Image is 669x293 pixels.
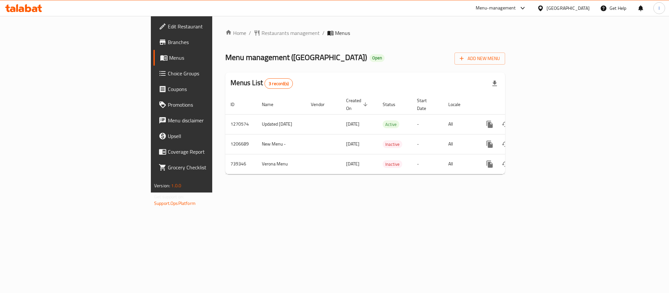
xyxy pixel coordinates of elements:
span: Inactive [383,161,402,168]
button: Change Status [498,116,513,132]
span: [DATE] [346,120,359,128]
a: Promotions [153,97,263,113]
button: Change Status [498,156,513,172]
span: Add New Menu [460,54,500,63]
button: more [482,156,498,172]
li: / [322,29,325,37]
span: Menu management ( [GEOGRAPHIC_DATA] ) [225,50,367,65]
span: Name [262,100,282,108]
td: - [412,114,443,134]
button: more [482,116,498,132]
td: All [443,134,477,154]
span: Status [383,100,404,108]
h2: Menus List [231,78,293,89]
span: Menus [335,29,350,37]
a: Branches [153,34,263,50]
button: Add New Menu [454,53,505,65]
a: Coverage Report [153,144,263,160]
td: All [443,114,477,134]
nav: breadcrumb [225,29,505,37]
td: - [412,134,443,154]
div: Open [370,54,385,62]
a: Menus [153,50,263,66]
span: Coverage Report [168,148,257,156]
div: Export file [487,76,502,91]
span: [DATE] [346,160,359,168]
button: more [482,136,498,152]
span: Vendor [311,100,333,108]
td: All [443,154,477,174]
span: Menu disclaimer [168,116,257,124]
span: Menus [169,54,257,62]
a: Choice Groups [153,66,263,81]
div: Menu-management [476,4,516,12]
div: [GEOGRAPHIC_DATA] [547,5,590,12]
a: Menu disclaimer [153,113,263,128]
span: Active [383,121,399,128]
a: Edit Restaurant [153,19,263,34]
div: Total records count [264,78,293,89]
button: Change Status [498,136,513,152]
span: Created On [346,97,370,112]
span: Branches [168,38,257,46]
span: Start Date [417,97,435,112]
span: 1.0.0 [171,181,181,190]
td: Verona Menu [257,154,306,174]
a: Coupons [153,81,263,97]
span: ID [231,100,243,108]
td: New Menu - [257,134,306,154]
span: Inactive [383,141,402,148]
div: Inactive [383,160,402,168]
span: Version: [154,181,170,190]
div: Inactive [383,140,402,148]
a: Support.OpsPlatform [154,199,196,208]
span: Upsell [168,132,257,140]
span: [DATE] [346,140,359,148]
span: Locale [448,100,469,108]
a: Upsell [153,128,263,144]
span: Coupons [168,85,257,93]
span: Open [370,55,385,61]
span: I [659,5,660,12]
span: Edit Restaurant [168,23,257,30]
td: - [412,154,443,174]
span: Grocery Checklist [168,163,257,171]
span: Promotions [168,101,257,109]
td: Updated [DATE] [257,114,306,134]
a: Grocery Checklist [153,160,263,175]
a: Restaurants management [254,29,320,37]
span: Get support on: [154,193,184,201]
th: Actions [477,95,550,115]
span: Choice Groups [168,69,257,77]
span: Restaurants management [262,29,320,37]
table: enhanced table [225,95,550,174]
span: 3 record(s) [265,81,293,87]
